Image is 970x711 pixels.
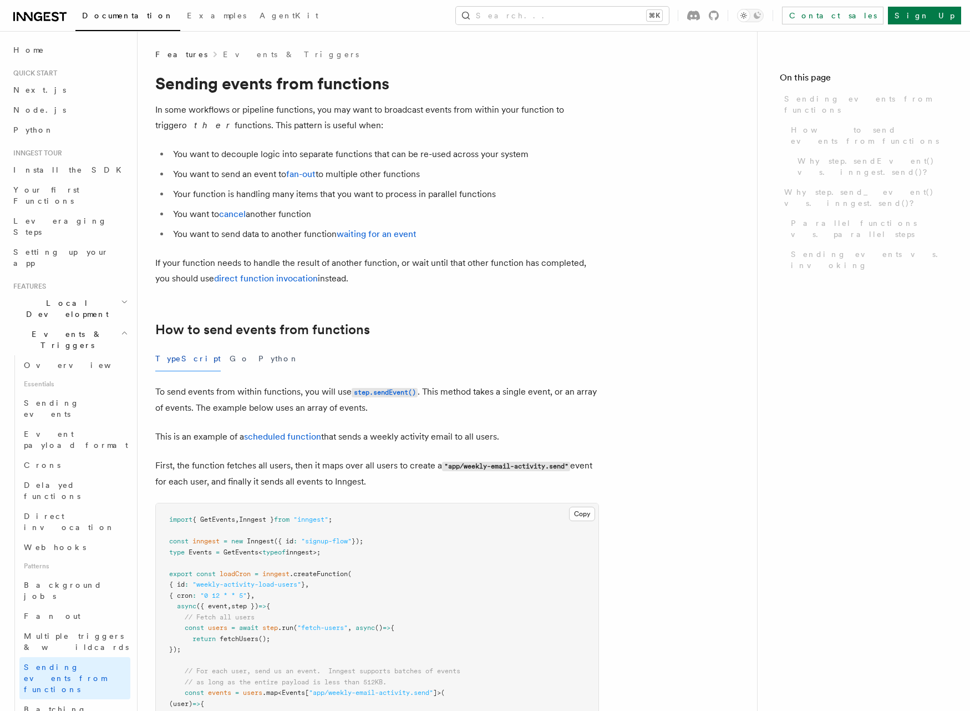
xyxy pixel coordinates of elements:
[185,624,204,632] span: const
[258,548,262,556] span: <
[169,592,192,599] span: { cron
[13,216,107,236] span: Leveraging Steps
[19,375,130,393] span: Essentials
[258,602,266,610] span: =>
[780,89,948,120] a: Sending events from functions
[791,218,948,240] span: Parallel functions vs. parallel steps
[9,282,46,291] span: Features
[784,93,948,115] span: Sending events from functions
[223,49,359,60] a: Events & Triggers
[185,613,255,621] span: // Fetch all users
[185,689,204,697] span: const
[19,393,130,424] a: Sending events
[293,537,297,545] span: :
[13,125,54,134] span: Python
[255,570,258,578] span: =
[169,700,192,708] span: (user)
[278,624,293,632] span: .run
[24,543,86,552] span: Webhooks
[791,124,948,147] span: How to send events from functions
[208,689,231,697] span: events
[155,346,221,371] button: TypeScript
[169,516,192,523] span: import
[155,322,370,337] a: How to send events from functions
[155,384,599,416] p: To send events from within functions, you will use . This method takes a single event, or an arra...
[375,624,383,632] span: ()
[258,346,299,371] button: Python
[170,226,599,242] li: You want to send data to another function
[200,700,204,708] span: {
[192,635,216,643] span: return
[182,120,235,130] em: other
[258,635,270,643] span: ();
[286,169,316,179] a: fan-out
[569,507,595,521] button: Copy
[155,102,599,133] p: In some workflows or pipeline functions, you may want to broadcast events from within your functi...
[208,624,227,632] span: users
[247,592,251,599] span: }
[301,581,305,588] span: }
[231,537,243,545] span: new
[216,548,220,556] span: =
[170,206,599,222] li: You want to another function
[230,346,250,371] button: Go
[9,160,130,180] a: Install the SDK
[9,120,130,140] a: Python
[169,548,185,556] span: type
[19,626,130,657] a: Multiple triggers & wildcards
[177,602,196,610] span: async
[239,516,274,523] span: Inngest }
[352,386,418,397] a: step.sendEvent()
[305,689,309,697] span: [
[155,458,599,490] p: First, the function fetches all users, then it maps over all users to create a event for each use...
[352,388,418,397] code: step.sendEvent()
[185,667,460,675] span: // For each user, send us an event. Inngest supports batches of events
[24,461,60,470] span: Crons
[24,512,115,532] span: Direct invocation
[737,9,764,22] button: Toggle dark mode
[352,537,363,545] span: });
[290,570,348,578] span: .createFunction
[337,229,417,239] a: waiting for an event
[456,7,669,24] button: Search...⌘K
[19,506,130,537] a: Direct invocation
[433,689,445,697] span: ]>(
[266,602,270,610] span: {
[224,537,227,545] span: =
[82,11,174,20] span: Documentation
[647,10,662,21] kbd: ⌘K
[192,581,301,588] span: "weekly-activity-load-users"
[791,249,948,271] span: Sending events vs. invoking
[235,689,239,697] span: =
[13,85,66,94] span: Next.js
[9,100,130,120] a: Node.js
[243,689,262,697] span: users
[155,73,599,93] h1: Sending events from functions
[196,602,227,610] span: ({ event
[19,606,130,626] a: Fan out
[196,570,216,578] span: const
[9,80,130,100] a: Next.js
[19,355,130,375] a: Overview
[19,557,130,575] span: Patterns
[220,570,251,578] span: loadCron
[780,182,948,213] a: Why step.send_event() vs. inngest.send()?
[793,151,948,182] a: Why step.sendEvent() vs. inngest.send()?
[192,592,196,599] span: :
[220,635,258,643] span: fetchUsers
[235,516,239,523] span: ,
[247,537,274,545] span: Inngest
[24,632,129,652] span: Multiple triggers & wildcards
[9,180,130,211] a: Your first Functions
[297,624,348,632] span: "fetch-users"
[224,548,258,556] span: GetEvents
[19,475,130,506] a: Delayed functions
[170,167,599,182] li: You want to send an event to to multiple other functions
[189,548,212,556] span: Events
[356,624,375,632] span: async
[260,11,318,20] span: AgentKit
[262,548,286,556] span: typeof
[9,40,130,60] a: Home
[187,11,246,20] span: Examples
[19,455,130,475] a: Crons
